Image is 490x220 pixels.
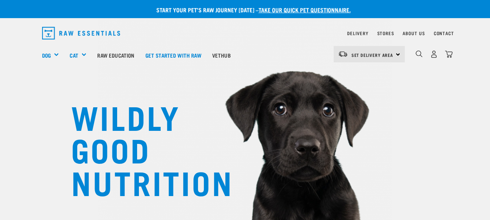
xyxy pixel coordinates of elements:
img: home-icon@2x.png [445,50,453,58]
a: Vethub [207,41,236,70]
a: About Us [403,32,425,34]
a: Delivery [347,32,368,34]
a: Dog [42,51,51,59]
nav: dropdown navigation [36,24,454,42]
a: Cat [70,51,78,59]
img: van-moving.png [338,51,348,57]
h1: WILDLY GOOD NUTRITION [71,100,216,198]
a: Get started with Raw [140,41,207,70]
a: Contact [434,32,454,34]
img: user.png [430,50,438,58]
img: Raw Essentials Logo [42,27,120,40]
a: take our quick pet questionnaire. [259,8,351,11]
span: Set Delivery Area [351,54,394,56]
a: Stores [377,32,394,34]
img: home-icon-1@2x.png [416,50,423,57]
a: Raw Education [92,41,140,70]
